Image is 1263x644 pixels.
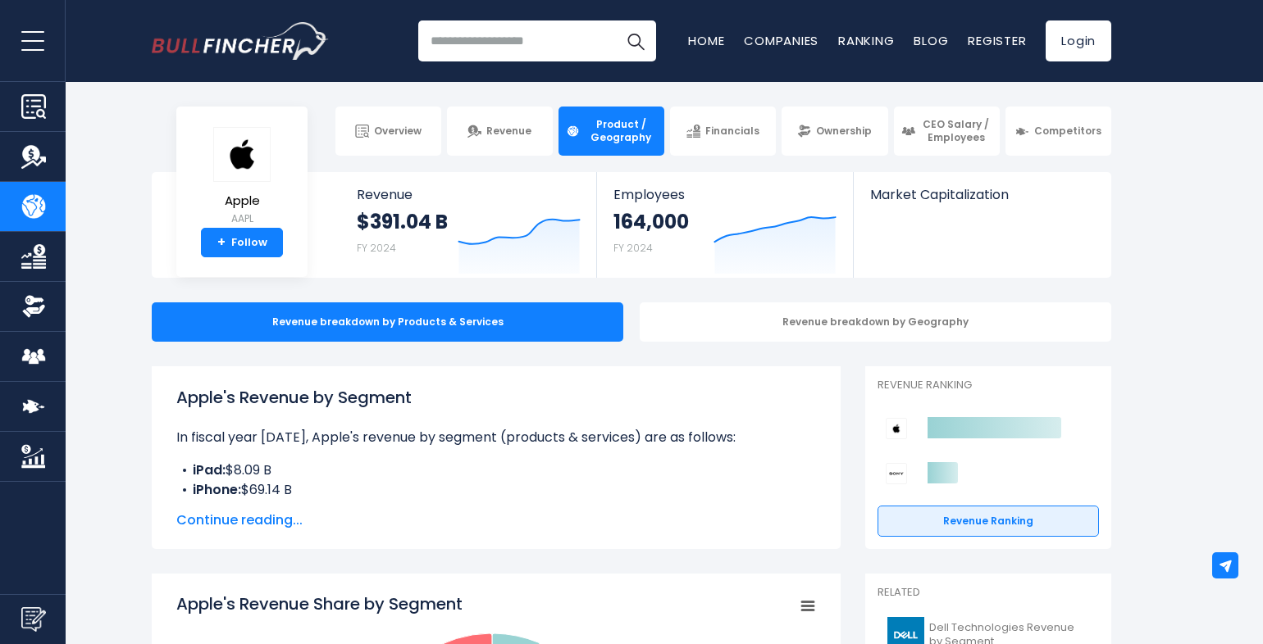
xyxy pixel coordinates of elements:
[335,107,441,156] a: Overview
[688,32,724,49] a: Home
[744,32,818,49] a: Companies
[886,463,907,484] img: Sony Group Corporation competitors logo
[1034,125,1101,138] span: Competitors
[176,385,816,410] h1: Apple's Revenue by Segment
[1005,107,1111,156] a: Competitors
[914,32,948,49] a: Blog
[447,107,553,156] a: Revenue
[152,22,328,60] a: Go to homepage
[176,480,816,500] li: $69.14 B
[870,187,1093,202] span: Market Capitalization
[217,235,226,250] strong: +
[585,118,657,143] span: Product / Geography
[613,241,653,255] small: FY 2024
[816,125,872,138] span: Ownership
[615,20,656,61] button: Search
[613,187,836,202] span: Employees
[340,172,597,278] a: Revenue $391.04 B FY 2024
[193,480,241,499] b: iPhone:
[357,187,581,202] span: Revenue
[1046,20,1111,61] a: Login
[968,32,1026,49] a: Register
[878,379,1099,392] p: Revenue Ranking
[597,172,852,278] a: Employees 164,000 FY 2024
[920,118,992,143] span: CEO Salary / Employees
[176,592,463,615] tspan: Apple's Revenue Share by Segment
[894,107,1000,156] a: CEO Salary / Employees
[782,107,887,156] a: Ownership
[152,302,623,342] div: Revenue breakdown by Products & Services
[854,172,1110,230] a: Market Capitalization
[176,428,816,447] p: In fiscal year [DATE], Apple's revenue by segment (products & services) are as follows:
[357,241,396,255] small: FY 2024
[705,125,759,138] span: Financials
[374,125,422,138] span: Overview
[152,22,329,60] img: Bullfincher logo
[21,294,46,319] img: Ownership
[193,460,226,479] b: iPad:
[613,209,689,234] strong: 164,000
[176,460,816,480] li: $8.09 B
[559,107,664,156] a: Product / Geography
[212,126,271,229] a: Apple AAPL
[670,107,776,156] a: Financials
[176,510,816,530] span: Continue reading...
[878,506,1099,537] a: Revenue Ranking
[357,209,448,234] strong: $391.04 B
[201,228,283,257] a: +Follow
[213,194,271,208] span: Apple
[878,586,1099,600] p: Related
[486,125,531,138] span: Revenue
[640,302,1111,342] div: Revenue breakdown by Geography
[886,418,907,439] img: Apple competitors logo
[838,32,894,49] a: Ranking
[213,211,271,226] small: AAPL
